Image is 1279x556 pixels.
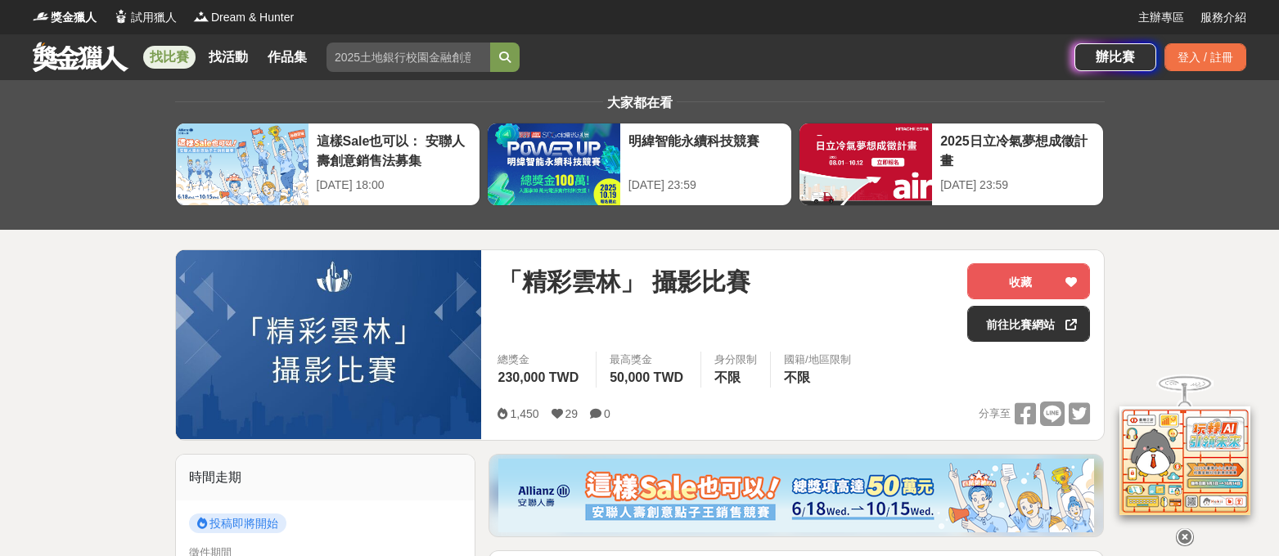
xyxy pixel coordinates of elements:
[498,263,750,300] span: 「精彩雲林」 攝影比賽
[131,9,177,26] span: 試用獵人
[51,9,97,26] span: 獎金獵人
[1164,43,1246,71] div: 登入 / 註冊
[1200,9,1246,26] a: 服務介紹
[33,8,49,25] img: Logo
[175,123,480,206] a: 這樣Sale也可以： 安聯人壽創意銷售法募集[DATE] 18:00
[487,123,792,206] a: 明緯智能永續科技競賽[DATE] 23:59
[714,370,741,384] span: 不限
[610,352,687,368] span: 最高獎金
[784,352,851,368] div: 國籍/地區限制
[202,46,254,69] a: 找活動
[610,370,683,384] span: 50,000 TWD
[317,132,471,168] div: 這樣Sale也可以： 安聯人壽創意銷售法募集
[979,401,1011,426] span: 分享至
[967,306,1090,342] a: 前往比賽網站
[498,370,579,384] span: 230,000 TWD
[784,370,810,384] span: 不限
[176,455,475,500] div: 時間走期
[113,9,177,26] a: Logo試用獵人
[967,263,1090,299] button: 收藏
[510,407,538,420] span: 1,450
[714,352,757,368] div: 身分限制
[603,96,677,110] span: 大家都在看
[940,132,1095,168] div: 2025日立冷氣夢想成徵計畫
[211,9,294,26] span: Dream & Hunter
[1138,9,1184,26] a: 主辦專區
[113,8,129,25] img: Logo
[189,513,286,533] span: 投稿即將開始
[33,9,97,26] a: Logo獎金獵人
[143,46,196,69] a: 找比賽
[799,123,1104,206] a: 2025日立冷氣夢想成徵計畫[DATE] 23:59
[1119,406,1250,515] img: d2146d9a-e6f6-4337-9592-8cefde37ba6b.png
[498,352,583,368] span: 總獎金
[193,8,209,25] img: Logo
[940,177,1095,194] div: [DATE] 23:59
[604,407,610,420] span: 0
[565,407,579,420] span: 29
[327,43,490,72] input: 2025土地銀行校園金融創意挑戰賽：從你出發 開啟智慧金融新頁
[628,132,783,168] div: 明緯智能永續科技競賽
[261,46,313,69] a: 作品集
[193,9,294,26] a: LogoDream & Hunter
[628,177,783,194] div: [DATE] 23:59
[317,177,471,194] div: [DATE] 18:00
[176,250,482,439] img: Cover Image
[1074,43,1156,71] a: 辦比賽
[498,459,1094,532] img: dcc59076-91c0-4acb-9c6b-a1d413182f46.png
